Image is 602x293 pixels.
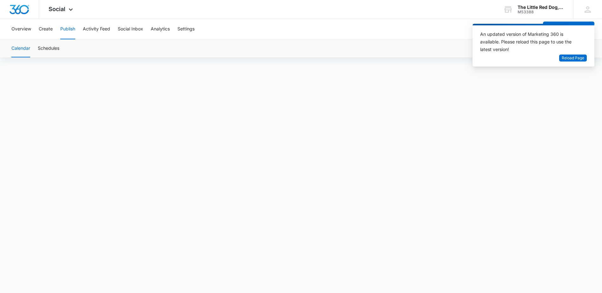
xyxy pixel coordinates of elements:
button: Analytics [151,19,170,39]
button: Create [39,19,53,39]
div: An updated version of Marketing 360 is available. Please reload this page to use the latest version! [480,30,579,53]
button: Overview [11,19,31,39]
button: Schedules [38,40,59,57]
button: Publish [60,19,75,39]
button: Settings [177,19,195,39]
span: Social [49,6,65,12]
button: Reload Page [559,55,587,62]
span: Reload Page [562,55,584,61]
div: account id [518,10,564,14]
button: Create a Post [543,22,594,37]
div: account name [518,5,564,10]
button: Activity Feed [83,19,110,39]
button: Social Inbox [118,19,143,39]
button: Calendar [11,40,30,57]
